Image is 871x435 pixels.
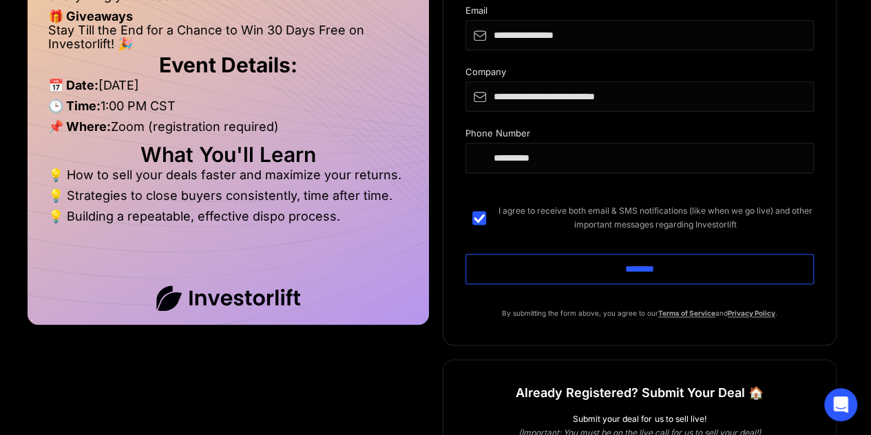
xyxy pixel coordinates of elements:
div: Email [465,6,815,20]
h1: Already Registered? Submit Your Deal 🏠 [516,381,764,405]
li: [DATE] [48,79,408,99]
div: Phone Number [465,128,815,143]
li: 💡 Building a repeatable, effective dispo process. [48,210,408,223]
strong: 📌 Where: [48,119,111,134]
strong: Event Details: [159,52,297,77]
h2: What You'll Learn [48,148,408,161]
strong: 🎁 Giveaways [48,9,133,23]
strong: 🕒 Time: [48,99,101,113]
li: 1:00 PM CST [48,99,408,120]
div: Company [465,67,815,81]
span: I agree to receive both email & SMS notifications (like when we go live) and other important mess... [497,204,815,232]
li: 💡 Strategies to close buyers consistently, time after time. [48,189,408,210]
div: Submit your deal for us to sell live! [465,412,815,426]
li: Zoom (registration required) [48,120,408,141]
a: Privacy Policy [728,309,775,317]
p: By submitting the form above, you agree to our and . [465,306,815,320]
strong: 📅 Date: [48,78,98,92]
a: Terms of Service [658,309,715,317]
li: Stay Till the End for a Chance to Win 30 Days Free on Investorlift! 🎉 [48,23,408,51]
li: 💡 How to sell your deals faster and maximize your returns. [48,168,408,189]
div: Open Intercom Messenger [824,388,857,421]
